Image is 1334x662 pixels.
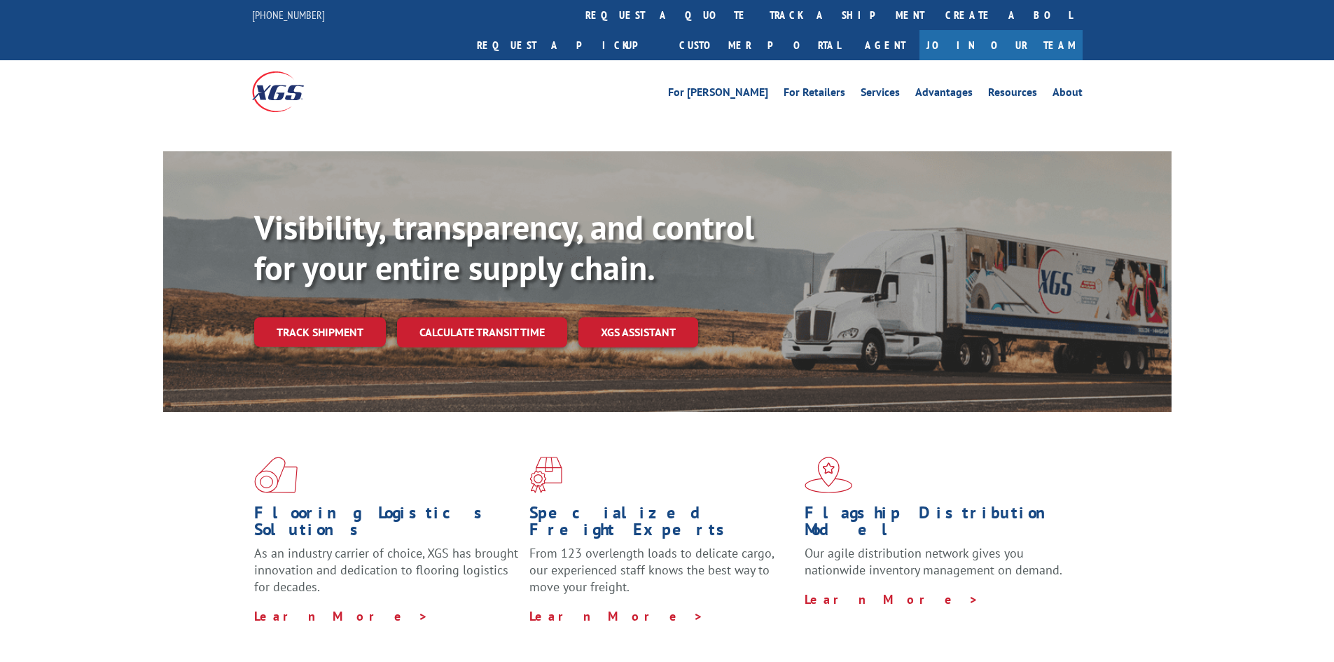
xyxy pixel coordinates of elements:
a: Advantages [915,87,973,102]
a: Learn More > [254,608,429,624]
a: Services [861,87,900,102]
a: Resources [988,87,1037,102]
a: Learn More > [529,608,704,624]
a: For Retailers [784,87,845,102]
a: Customer Portal [669,30,851,60]
a: [PHONE_NUMBER] [252,8,325,22]
a: Join Our Team [919,30,1083,60]
a: Track shipment [254,317,386,347]
b: Visibility, transparency, and control for your entire supply chain. [254,205,754,289]
a: Calculate transit time [397,317,567,347]
img: xgs-icon-total-supply-chain-intelligence-red [254,457,298,493]
img: xgs-icon-flagship-distribution-model-red [805,457,853,493]
h1: Flooring Logistics Solutions [254,504,519,545]
h1: Flagship Distribution Model [805,504,1069,545]
img: xgs-icon-focused-on-flooring-red [529,457,562,493]
span: As an industry carrier of choice, XGS has brought innovation and dedication to flooring logistics... [254,545,518,595]
p: From 123 overlength loads to delicate cargo, our experienced staff knows the best way to move you... [529,545,794,607]
span: Our agile distribution network gives you nationwide inventory management on demand. [805,545,1062,578]
h1: Specialized Freight Experts [529,504,794,545]
a: Agent [851,30,919,60]
a: For [PERSON_NAME] [668,87,768,102]
a: Learn More > [805,591,979,607]
a: About [1052,87,1083,102]
a: Request a pickup [466,30,669,60]
a: XGS ASSISTANT [578,317,698,347]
